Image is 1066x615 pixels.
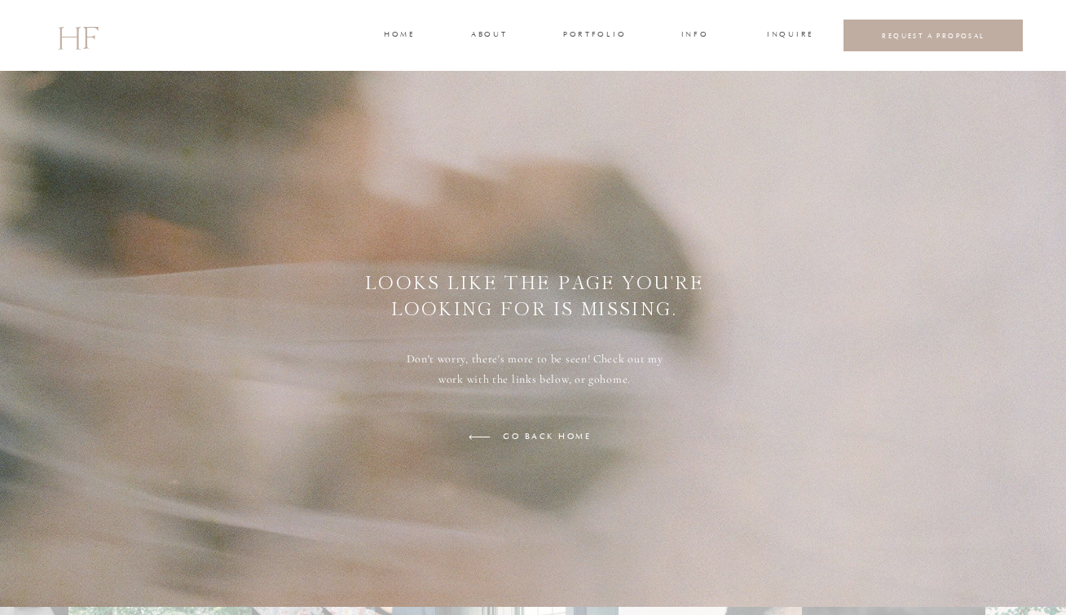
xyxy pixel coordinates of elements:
a: HF [57,12,98,59]
a: about [471,29,505,43]
a: home [384,29,414,43]
a: portfolio [563,29,624,43]
a: LOOKS LIKE THE PAGE YOU'RE LOOKING FOR IS MISSING. [338,270,730,305]
a: go back home [483,430,610,445]
a: INFO [680,29,710,43]
a: REQUEST A PROPOSAL [857,31,1011,40]
h3: Don't worry, there's more to be seen! Check out my work with the links below, or go . [394,349,675,387]
a: home [600,372,628,386]
a: INQUIRE [767,29,811,43]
